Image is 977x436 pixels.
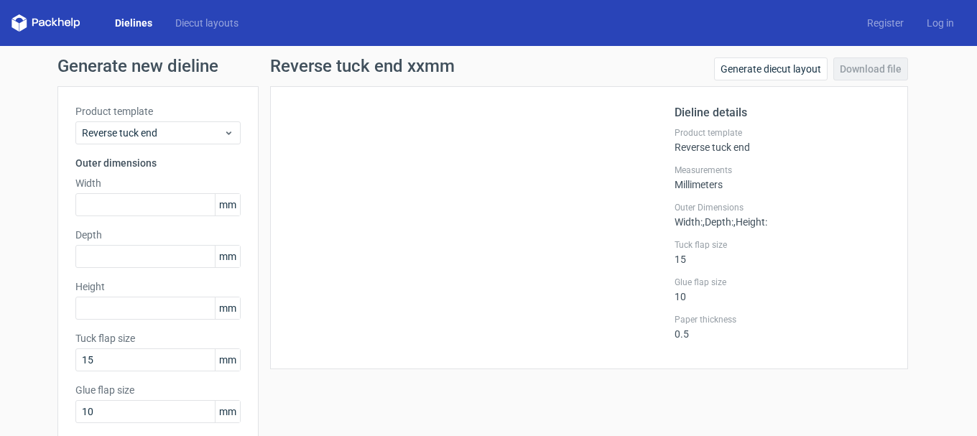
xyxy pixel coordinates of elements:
label: Product template [675,127,890,139]
label: Width [75,176,241,190]
label: Product template [75,104,241,119]
div: 15 [675,239,890,265]
span: , Height : [733,216,767,228]
span: mm [215,194,240,215]
span: mm [215,297,240,319]
label: Glue flap size [675,277,890,288]
label: Glue flap size [75,383,241,397]
label: Depth [75,228,241,242]
div: 0.5 [675,314,890,340]
label: Measurements [675,164,890,176]
a: Dielines [103,16,164,30]
a: Diecut layouts [164,16,250,30]
label: Tuck flap size [75,331,241,345]
label: Paper thickness [675,314,890,325]
span: mm [215,246,240,267]
div: 10 [675,277,890,302]
span: Reverse tuck end [82,126,223,140]
span: mm [215,349,240,371]
h1: Reverse tuck end xxmm [270,57,455,75]
label: Tuck flap size [675,239,890,251]
h3: Outer dimensions [75,156,241,170]
label: Outer Dimensions [675,202,890,213]
h2: Dieline details [675,104,890,121]
div: Millimeters [675,164,890,190]
span: mm [215,401,240,422]
a: Generate diecut layout [714,57,828,80]
h1: Generate new dieline [57,57,920,75]
div: Reverse tuck end [675,127,890,153]
a: Log in [915,16,966,30]
span: Width : [675,216,703,228]
label: Height [75,279,241,294]
a: Register [856,16,915,30]
span: , Depth : [703,216,733,228]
